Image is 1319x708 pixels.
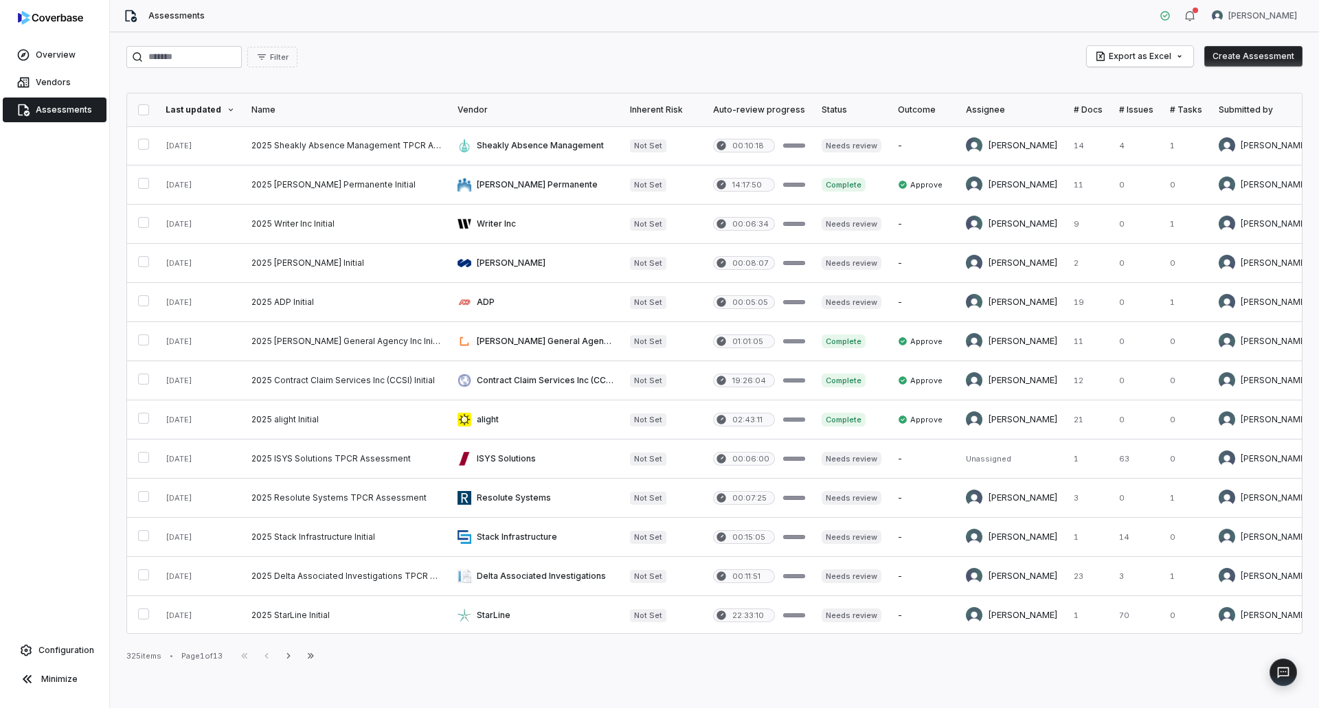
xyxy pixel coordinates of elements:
td: - [890,439,958,479]
img: Brittany Durbin avatar [966,176,982,193]
div: Outcome [898,104,949,115]
td: - [890,518,958,557]
img: Melanie Lorent avatar [1219,568,1235,584]
div: Auto-review progress [713,104,805,115]
img: Brittany Durbin avatar [966,333,982,350]
button: Export as Excel [1087,46,1193,67]
span: Vendors [36,77,71,88]
div: # Issues [1119,104,1153,115]
td: - [890,205,958,244]
div: Page 1 of 13 [181,651,223,661]
img: Melanie Lorent avatar [966,255,982,271]
td: - [890,479,958,518]
span: [PERSON_NAME] [1228,10,1297,21]
div: # Docs [1074,104,1103,115]
a: Assessments [3,98,106,122]
td: - [890,596,958,635]
img: Sean Wozniak avatar [966,137,982,154]
div: Submitted by [1219,104,1308,115]
td: - [890,244,958,283]
td: - [890,126,958,165]
span: Minimize [41,674,78,685]
img: Brittany Durbin avatar [966,529,982,545]
img: Brittany Durbin avatar [966,607,982,624]
span: Filter [270,52,289,62]
span: Configuration [38,645,94,656]
img: Melanie Lorent avatar [1219,137,1235,154]
div: Assignee [966,104,1057,115]
div: • [170,651,173,661]
span: Assessments [36,104,92,115]
img: Brittany Durbin avatar [1219,411,1235,428]
img: logo-D7KZi-bG.svg [18,11,83,25]
a: Configuration [5,638,104,663]
button: Nic Weilbacher avatar[PERSON_NAME] [1204,5,1305,26]
img: Brittany Durbin avatar [1219,607,1235,624]
img: Brittany Durbin avatar [966,372,982,389]
img: Melanie Lorent avatar [1219,255,1235,271]
button: Create Assessment [1204,46,1303,67]
div: Inherent Risk [630,104,697,115]
img: Nic Weilbacher avatar [1212,10,1223,21]
div: Name [251,104,441,115]
img: Brittany Durbin avatar [1219,333,1235,350]
img: Brittany Durbin avatar [1219,372,1235,389]
img: Melanie Lorent avatar [966,490,982,506]
div: Status [822,104,881,115]
span: Overview [36,49,76,60]
span: Assessments [148,10,205,21]
td: - [890,557,958,596]
img: Melanie Lorent avatar [1219,490,1235,506]
img: REKHA KOTHANDARAMAN avatar [966,216,982,232]
button: Minimize [5,665,104,693]
img: Brittany Durbin avatar [966,411,982,428]
button: Filter [247,47,297,67]
div: 325 items [126,651,161,661]
img: Sean Wozniak avatar [966,294,982,310]
img: REKHA KOTHANDARAMAN avatar [966,568,982,584]
img: Melanie Lorent avatar [1219,450,1235,467]
div: Last updated [166,104,235,115]
td: - [890,283,958,322]
img: Melanie Lorent avatar [1219,294,1235,310]
a: Vendors [3,70,106,95]
div: Vendor [458,104,613,115]
div: # Tasks [1170,104,1202,115]
img: Melanie Lorent avatar [1219,216,1235,232]
img: Brittany Durbin avatar [1219,176,1235,193]
img: Brittany Durbin avatar [1219,529,1235,545]
a: Overview [3,43,106,67]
